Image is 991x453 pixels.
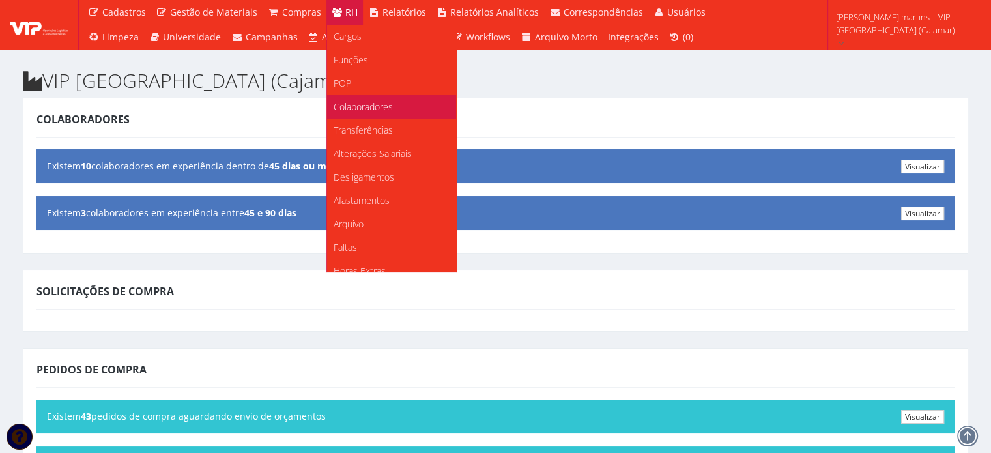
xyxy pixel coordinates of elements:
a: Transferências [327,119,456,142]
a: Arquivo [327,212,456,236]
span: Transferências [334,124,393,136]
span: Faltas [334,241,357,254]
a: Arquivo Morto [515,25,603,50]
a: Cargos [327,25,456,48]
a: Faltas [327,236,456,259]
a: Universidade [144,25,227,50]
span: Alterações Salariais [334,147,412,160]
span: Universidade [163,31,221,43]
a: Assistência Técnica [303,25,412,50]
span: Arquivo Morto [535,31,597,43]
a: Horas Extras [327,259,456,283]
a: Visualizar [901,207,944,220]
span: Colaboradores [36,112,130,126]
span: Compras [282,6,321,18]
span: Cargos [334,30,362,42]
span: Workflows [466,31,510,43]
b: 45 dias ou menos [269,160,348,172]
span: Pedidos de Compra [36,362,147,377]
h2: VIP [GEOGRAPHIC_DATA] (Cajamar) [23,70,968,91]
div: Existem colaboradores em experiência entre [36,196,955,230]
a: Limpeza [83,25,144,50]
span: Relatórios [382,6,426,18]
a: Workflows [447,25,516,50]
a: (0) [664,25,699,50]
a: Visualizar [901,160,944,173]
span: Colaboradores [334,100,393,113]
b: 43 [81,410,91,422]
a: Afastamentos [327,189,456,212]
div: Existem colaboradores em experiência dentro de [36,149,955,183]
b: 10 [81,160,91,172]
span: Limpeza [102,31,139,43]
a: Integrações [603,25,664,50]
span: Cadastros [102,6,146,18]
span: Solicitações de Compra [36,284,174,299]
a: Desligamentos [327,166,456,189]
span: Gestão de Materiais [170,6,257,18]
span: RH [345,6,358,18]
span: Correspondências [564,6,643,18]
span: Arquivo [334,218,364,230]
a: Colaboradores [327,95,456,119]
a: Campanhas [226,25,303,50]
span: Relatórios Analíticos [450,6,539,18]
span: Integrações [608,31,659,43]
span: Assistência Técnica [322,31,407,43]
span: POP [334,77,351,89]
span: Funções [334,53,368,66]
span: Usuários [667,6,706,18]
img: logo [10,15,68,35]
span: Campanhas [246,31,298,43]
a: POP [327,72,456,95]
span: Afastamentos [334,194,390,207]
a: Visualizar [901,410,944,424]
span: [PERSON_NAME].martins | VIP [GEOGRAPHIC_DATA] (Cajamar) [836,10,974,37]
b: 3 [81,207,86,219]
span: Desligamentos [334,171,394,183]
span: Horas Extras [334,265,386,277]
div: Existem pedidos de compra aguardando envio de orçamentos [36,400,955,433]
a: Alterações Salariais [327,142,456,166]
span: (0) [683,31,693,43]
a: Funções [327,48,456,72]
b: 45 e 90 dias [244,207,296,219]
